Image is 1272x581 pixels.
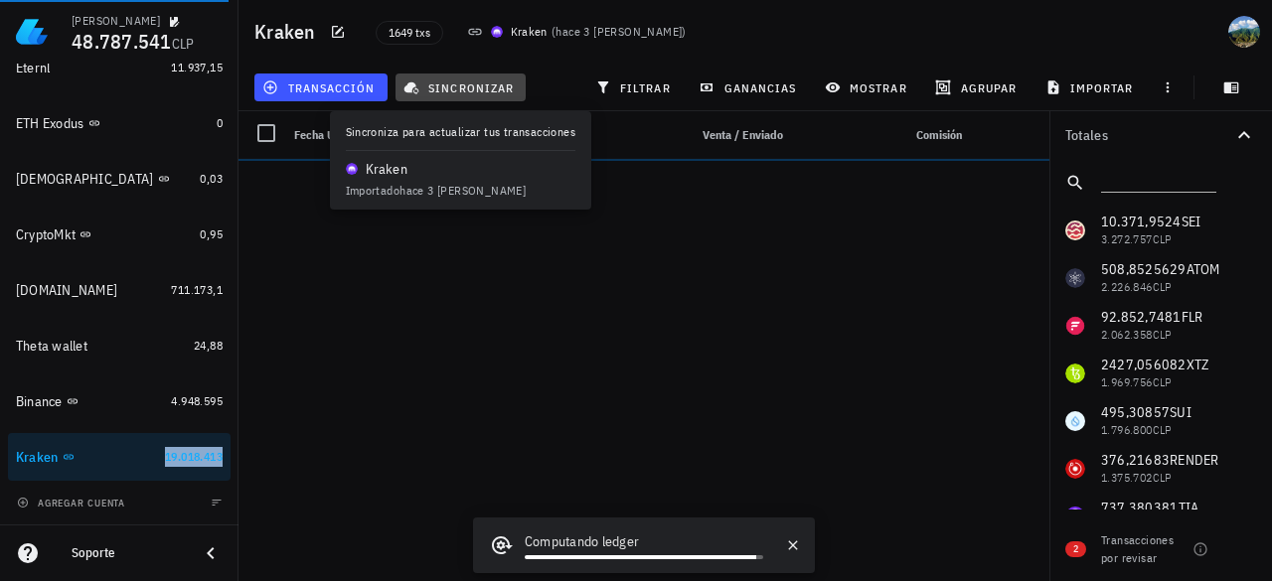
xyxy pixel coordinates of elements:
div: Binance [16,393,63,410]
div: Nota [366,111,461,159]
div: [DEMOGRAPHIC_DATA] [16,171,154,188]
span: 0,95 [200,226,223,241]
span: ganancias [703,79,796,95]
span: 711.173,1 [171,282,223,297]
div: ETH Exodus [16,115,84,132]
span: Nota [374,127,397,142]
div: [PERSON_NAME] [72,13,160,29]
span: ( ) [552,22,687,42]
h1: Kraken [254,16,324,48]
span: 19.018.413 [165,449,223,464]
span: Fecha UTC [294,127,348,142]
div: Comisión [827,111,970,159]
div: Fecha UTC [286,111,366,159]
div: Transacciones por revisar [1101,531,1185,567]
span: agregar cuenta [21,497,125,509]
div: Soporte [72,545,183,561]
span: 1649 txs [389,22,430,44]
a: [DEMOGRAPHIC_DATA] 0,03 [8,155,231,203]
a: Theta wallet 24,88 [8,322,231,369]
a: Eternl 11.937,15 [8,44,231,91]
div: avatar [1228,16,1260,48]
div: Totales [1065,128,1232,142]
span: importar [1049,79,1134,95]
button: filtrar [587,73,683,101]
div: Eternl [16,60,51,76]
a: CryptoMkt 0,95 [8,211,231,258]
a: [DOMAIN_NAME] 711.173,1 [8,266,231,314]
span: agrupar [939,79,1017,95]
button: ganancias [691,73,809,101]
img: krakenfx [491,26,503,38]
div: Kraken [511,22,548,42]
a: Binance 4.948.595 [8,377,231,425]
div: [DOMAIN_NAME] [16,282,117,299]
span: filtrar [599,79,671,95]
span: sincronizar [407,79,514,95]
div: CryptoMkt [16,226,76,243]
button: transacción [254,73,388,101]
div: Venta / Enviado [664,111,791,159]
div: Computando ledger [525,531,763,555]
span: mostrar [829,79,907,95]
span: 11.937,15 [171,60,223,74]
span: 4.948.595 [171,393,223,408]
span: 2 [1073,541,1078,557]
span: 0 [217,115,223,130]
span: 0,03 [200,171,223,186]
button: sincronizar [396,73,527,101]
button: importar [1036,73,1146,101]
button: agrupar [927,73,1029,101]
span: 24,88 [194,338,223,353]
span: Venta / Enviado [703,127,783,142]
span: 48.787.541 [72,28,172,55]
a: ETH Exodus 0 [8,99,231,147]
span: Comisión [916,127,962,142]
div: Kraken [16,449,59,466]
img: LedgiFi [16,16,48,48]
button: agregar cuenta [12,493,134,512]
span: CLP [172,35,195,53]
span: Compra / Recibido [485,127,580,142]
a: Kraken 19.018.413 [8,433,231,481]
div: Theta wallet [16,338,87,355]
div: Compra / Recibido [461,111,588,159]
span: transacción [266,79,375,95]
span: hace 3 [PERSON_NAME] [556,24,682,39]
button: mostrar [817,73,919,101]
button: Totales [1049,111,1272,159]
